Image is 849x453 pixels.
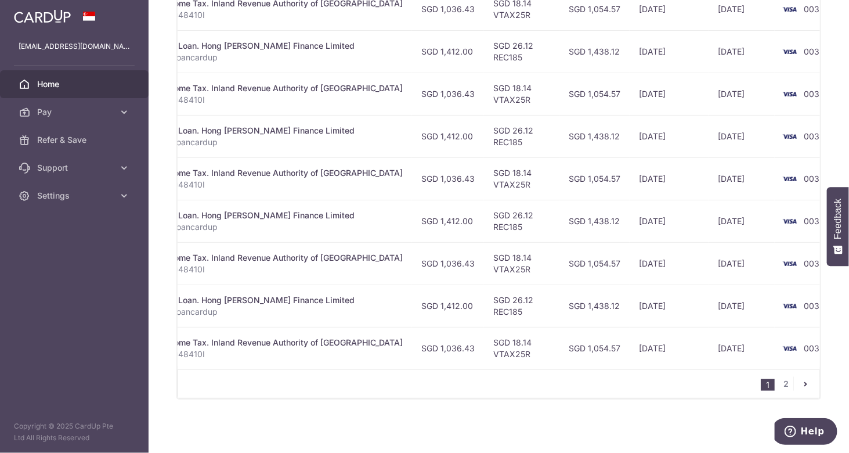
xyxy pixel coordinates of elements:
[804,131,825,141] span: 0032
[19,41,130,52] p: [EMAIL_ADDRESS][DOMAIN_NAME]
[162,82,403,94] div: Income Tax. Inland Revenue Authority of [GEOGRAPHIC_DATA]
[709,285,775,327] td: [DATE]
[761,379,775,391] li: 1
[559,200,630,242] td: SGD 1,438.12
[559,115,630,157] td: SGD 1,438.12
[778,130,801,143] img: Bank Card
[162,125,403,136] div: Car Loan. Hong [PERSON_NAME] Finance Limited
[630,200,709,242] td: [DATE]
[804,343,825,353] span: 0032
[484,115,559,157] td: SGD 26.12 REC185
[709,115,775,157] td: [DATE]
[559,327,630,369] td: SGD 1,054.57
[709,242,775,285] td: [DATE]
[778,45,801,59] img: Bank Card
[37,134,114,146] span: Refer & Save
[778,341,801,355] img: Bank Card
[709,73,775,115] td: [DATE]
[630,30,709,73] td: [DATE]
[779,377,793,391] a: 2
[412,115,484,157] td: SGD 1,412.00
[709,200,775,242] td: [DATE]
[804,174,825,184] span: 0032
[162,221,403,233] p: carloancardup
[412,73,484,115] td: SGD 1,036.43
[162,167,403,179] div: Income Tax. Inland Revenue Authority of [GEOGRAPHIC_DATA]
[412,242,484,285] td: SGD 1,036.43
[709,157,775,200] td: [DATE]
[630,285,709,327] td: [DATE]
[778,214,801,228] img: Bank Card
[775,418,837,447] iframe: Opens a widget where you can find more information
[37,162,114,174] span: Support
[162,136,403,148] p: carloancardup
[709,30,775,73] td: [DATE]
[484,285,559,327] td: SGD 26.12 REC185
[559,157,630,200] td: SGD 1,054.57
[162,294,403,306] div: Car Loan. Hong [PERSON_NAME] Finance Limited
[804,258,825,268] span: 0032
[162,252,403,264] div: Income Tax. Inland Revenue Authority of [GEOGRAPHIC_DATA]
[162,52,403,63] p: carloancardup
[761,370,819,398] nav: pager
[162,264,403,275] p: S9048410I
[778,299,801,313] img: Bank Card
[827,187,849,266] button: Feedback - Show survey
[630,157,709,200] td: [DATE]
[804,216,825,226] span: 0032
[630,327,709,369] td: [DATE]
[559,73,630,115] td: SGD 1,054.57
[559,242,630,285] td: SGD 1,054.57
[804,4,825,14] span: 0032
[484,242,559,285] td: SGD 18.14 VTAX25R
[412,327,484,369] td: SGD 1,036.43
[412,285,484,327] td: SGD 1,412.00
[804,89,825,99] span: 0032
[162,40,403,52] div: Car Loan. Hong [PERSON_NAME] Finance Limited
[484,157,559,200] td: SGD 18.14 VTAX25R
[804,301,825,311] span: 0032
[559,285,630,327] td: SGD 1,438.12
[484,30,559,73] td: SGD 26.12 REC185
[37,190,114,202] span: Settings
[162,9,403,21] p: S9048410I
[778,257,801,271] img: Bank Card
[709,327,775,369] td: [DATE]
[778,172,801,186] img: Bank Card
[559,30,630,73] td: SGD 1,438.12
[412,200,484,242] td: SGD 1,412.00
[778,87,801,101] img: Bank Card
[630,115,709,157] td: [DATE]
[412,157,484,200] td: SGD 1,036.43
[412,30,484,73] td: SGD 1,412.00
[484,73,559,115] td: SGD 18.14 VTAX25R
[162,337,403,348] div: Income Tax. Inland Revenue Authority of [GEOGRAPHIC_DATA]
[804,46,825,56] span: 0032
[484,200,559,242] td: SGD 26.12 REC185
[162,94,403,106] p: S9048410I
[14,9,71,23] img: CardUp
[162,179,403,190] p: S9048410I
[162,348,403,360] p: S9048410I
[778,2,801,16] img: Bank Card
[630,73,709,115] td: [DATE]
[162,306,403,318] p: carloancardup
[37,78,114,90] span: Home
[630,242,709,285] td: [DATE]
[484,327,559,369] td: SGD 18.14 VTAX25R
[37,106,114,118] span: Pay
[833,199,843,239] span: Feedback
[162,210,403,221] div: Car Loan. Hong [PERSON_NAME] Finance Limited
